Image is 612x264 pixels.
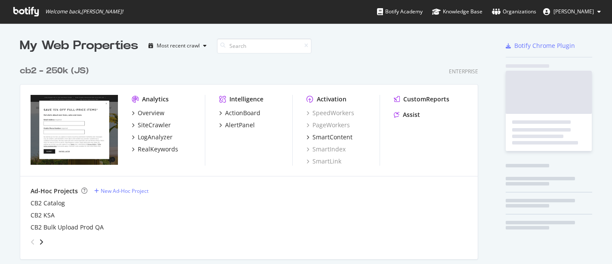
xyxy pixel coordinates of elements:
div: cb2 - 250k (JS) [20,65,89,77]
div: Assist [403,110,420,119]
div: Botify Chrome Plugin [514,41,575,50]
div: Intelligence [229,95,263,104]
div: CustomReports [403,95,449,104]
a: LogAnalyzer [132,133,173,141]
a: SmartLink [306,157,341,166]
div: Analytics [142,95,169,104]
div: Organizations [492,7,536,16]
a: PageWorkers [306,121,350,129]
button: Most recent crawl [145,39,210,53]
a: CustomReports [394,95,449,104]
div: RealKeywords [138,145,178,154]
div: Ad-Hoc Projects [31,187,78,195]
a: SiteCrawler [132,121,171,129]
div: Overview [138,109,164,117]
a: cb2 - 250k (JS) [20,65,92,77]
a: Assist [394,110,420,119]
div: ActionBoard [225,109,260,117]
div: angle-left [27,235,38,249]
div: SiteCrawler [138,121,171,129]
a: Botify Chrome Plugin [506,41,575,50]
span: Welcome back, [PERSON_NAME] ! [45,8,123,15]
div: New Ad-Hoc Project [101,187,148,195]
a: New Ad-Hoc Project [94,187,148,195]
div: Most recent crawl [157,43,200,48]
a: AlertPanel [219,121,255,129]
button: [PERSON_NAME] [536,5,608,19]
div: angle-right [38,238,44,246]
a: CB2 Bulk Upload Prod QA [31,223,104,232]
a: CB2 Catalog [31,199,65,207]
div: SmartContent [312,133,352,141]
a: SmartIndex [306,145,346,154]
div: Botify Academy [377,7,423,16]
div: Knowledge Base [432,7,482,16]
div: AlertPanel [225,121,255,129]
div: Enterprise [449,68,478,75]
a: Overview [132,109,164,117]
img: cb2.com [31,95,118,165]
a: RealKeywords [132,145,178,154]
a: SpeedWorkers [306,109,354,117]
a: ActionBoard [219,109,260,117]
div: LogAnalyzer [138,133,173,141]
a: CB2 KSA [31,211,55,220]
div: My Web Properties [20,37,138,54]
input: Search [217,38,312,53]
div: Activation [317,95,346,104]
a: SmartContent [306,133,352,141]
span: Heather Cordonnier [553,8,594,15]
